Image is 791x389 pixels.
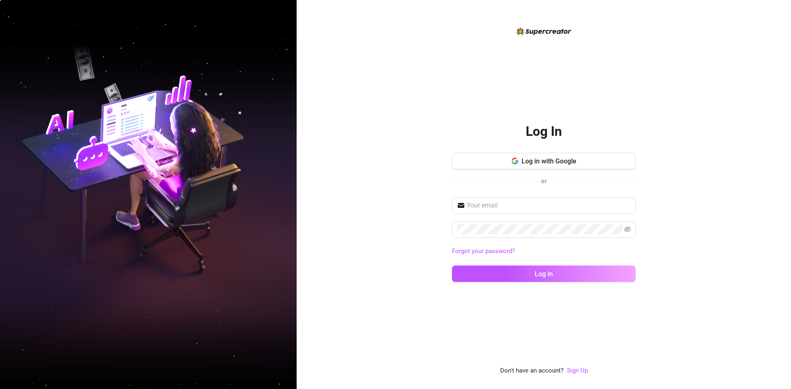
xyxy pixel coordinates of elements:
[452,247,515,255] a: Forgot your password?
[452,247,636,256] a: Forgot your password?
[517,28,571,35] img: logo-BBDzfeDw.svg
[526,123,562,140] h2: Log In
[500,366,564,376] span: Don't have an account?
[522,157,576,165] span: Log in with Google
[624,226,631,233] span: eye-invisible
[452,153,636,169] button: Log in with Google
[567,367,588,374] a: Sign Up
[567,366,588,376] a: Sign Up
[535,270,553,278] span: Log in
[541,177,547,185] span: or
[467,200,631,210] input: Your email
[452,266,636,282] button: Log in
